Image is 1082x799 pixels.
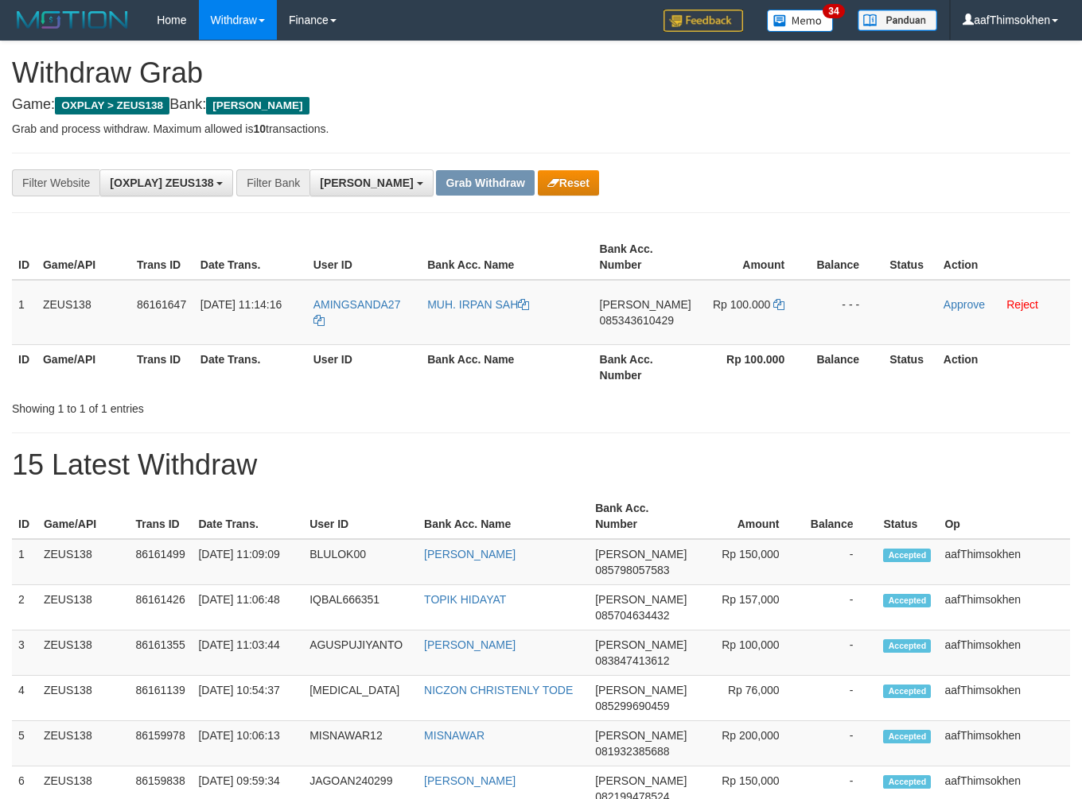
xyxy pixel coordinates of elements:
span: [PERSON_NAME] [595,684,687,696]
td: - [804,630,878,676]
img: panduan.png [858,10,937,31]
th: Op [938,494,1070,539]
a: AMINGSANDA27 [313,298,401,327]
th: User ID [307,235,421,280]
td: aafThimsokhen [938,721,1070,766]
a: NICZON CHRISTENLY TODE [424,684,573,696]
button: [OXPLAY] ZEUS138 [99,169,233,196]
span: [PERSON_NAME] [595,729,687,742]
td: 86161355 [129,630,192,676]
td: 2 [12,585,37,630]
td: 1 [12,280,37,345]
span: Copy 081932385688 to clipboard [595,745,669,758]
td: 86161499 [129,539,192,585]
td: Rp 150,000 [693,539,803,585]
th: ID [12,494,37,539]
span: Accepted [883,549,931,562]
td: aafThimsokhen [938,539,1070,585]
span: [PERSON_NAME] [595,593,687,606]
td: 86161139 [129,676,192,721]
span: Copy 083847413612 to clipboard [595,654,669,667]
th: Balance [808,344,883,390]
th: Game/API [37,344,130,390]
th: Balance [804,494,878,539]
a: MISNAWAR [424,729,485,742]
a: MUH. IRPAN SAH [427,298,529,311]
img: MOTION_logo.png [12,8,133,32]
th: Trans ID [130,344,194,390]
td: [DATE] 11:09:09 [192,539,303,585]
span: 86161647 [137,298,186,311]
h4: Game: Bank: [12,97,1070,113]
span: [PERSON_NAME] [320,176,413,189]
td: 86159978 [129,721,192,766]
td: 3 [12,630,37,676]
td: [DATE] 10:06:13 [192,721,303,766]
p: Grab and process withdraw. Maximum allowed is transactions. [12,121,1070,137]
td: AGUSPUJIYANTO [303,630,418,676]
button: [PERSON_NAME] [309,169,433,196]
a: [PERSON_NAME] [424,548,516,560]
span: Accepted [883,594,931,607]
th: Bank Acc. Name [418,494,589,539]
td: Rp 100,000 [693,630,803,676]
span: [PERSON_NAME] [595,548,687,560]
span: 34 [823,4,844,18]
td: [DATE] 11:06:48 [192,585,303,630]
div: Filter Bank [236,169,309,196]
th: Date Trans. [194,235,307,280]
th: Bank Acc. Number [594,344,698,390]
h1: 15 Latest Withdraw [12,449,1070,481]
span: [PERSON_NAME] [600,298,691,311]
td: - [804,539,878,585]
a: Approve [944,298,985,311]
a: Reject [1006,298,1038,311]
th: Status [883,235,937,280]
span: AMINGSANDA27 [313,298,401,311]
strong: 10 [253,122,266,135]
td: - [804,585,878,630]
span: Rp 100.000 [713,298,770,311]
th: Amount [693,494,803,539]
span: Accepted [883,775,931,789]
td: ZEUS138 [37,539,129,585]
span: OXPLAY > ZEUS138 [55,97,169,114]
td: 4 [12,676,37,721]
td: 1 [12,539,37,585]
span: Copy 085704634432 to clipboard [595,609,669,622]
th: Status [883,344,937,390]
img: Button%20Memo.svg [767,10,834,32]
th: Balance [808,235,883,280]
td: - [804,721,878,766]
th: Bank Acc. Number [594,235,698,280]
td: 86161426 [129,585,192,630]
span: [PERSON_NAME] [595,774,687,787]
span: Copy 085343610429 to clipboard [600,314,674,327]
td: IQBAL666351 [303,585,418,630]
span: [PERSON_NAME] [595,638,687,651]
th: Rp 100.000 [698,344,809,390]
span: Copy 085798057583 to clipboard [595,564,669,576]
th: Status [877,494,938,539]
td: ZEUS138 [37,721,129,766]
img: Feedback.jpg [664,10,743,32]
th: Trans ID [130,235,194,280]
a: [PERSON_NAME] [424,774,516,787]
td: Rp 200,000 [693,721,803,766]
th: Action [937,344,1070,390]
td: ZEUS138 [37,630,129,676]
td: - - - [808,280,883,345]
th: Bank Acc. Name [421,344,593,390]
td: [DATE] 11:03:44 [192,630,303,676]
td: aafThimsokhen [938,630,1070,676]
th: Bank Acc. Number [589,494,693,539]
th: ID [12,235,37,280]
td: Rp 157,000 [693,585,803,630]
td: aafThimsokhen [938,585,1070,630]
th: Amount [698,235,809,280]
span: [DATE] 11:14:16 [200,298,282,311]
th: Game/API [37,235,130,280]
div: Filter Website [12,169,99,196]
td: [MEDICAL_DATA] [303,676,418,721]
div: Showing 1 to 1 of 1 entries [12,394,439,417]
